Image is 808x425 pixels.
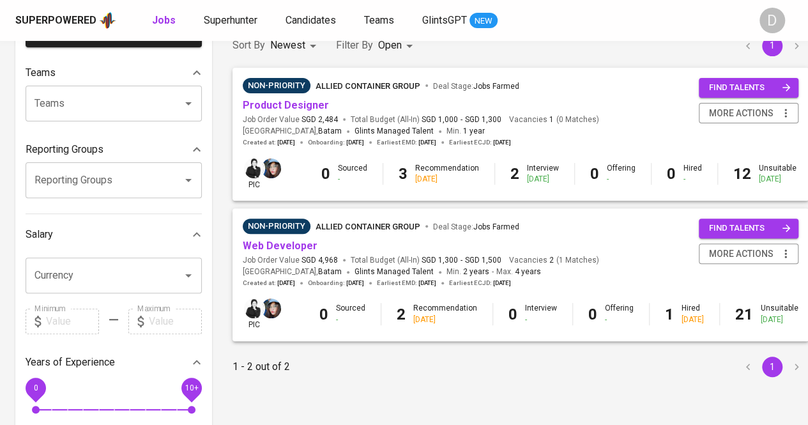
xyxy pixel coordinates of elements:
span: 2 years [463,267,489,276]
span: Min. [446,267,489,276]
div: Pending Client’s Feedback [243,78,310,93]
div: Open [378,34,417,58]
button: Open [179,267,197,284]
span: [DATE] [277,138,295,147]
a: Web Developer [243,240,317,252]
div: Recommendation [413,303,477,325]
span: Vacancies ( 1 Matches ) [509,255,599,266]
span: [DATE] [346,138,364,147]
span: SGD 1,300 [465,114,501,125]
div: - [338,174,367,185]
div: Teams [26,60,202,86]
img: app logo [99,11,116,30]
span: Earliest ECJD : [449,279,511,288]
span: [DATE] [277,279,295,288]
div: pic [243,297,265,330]
a: Jobs [152,13,178,29]
div: [DATE] [759,174,797,185]
span: [GEOGRAPHIC_DATA] , [243,125,342,138]
b: 1 [665,305,674,323]
span: Jobs Farmed [473,222,519,231]
div: Superpowered [15,13,96,28]
p: 1 - 2 out of 2 [232,359,290,375]
span: 1 year [463,127,485,135]
img: medwi@glints.com [244,298,264,318]
div: Unsuitable [759,163,797,185]
span: Allied Container Group [316,222,420,231]
span: - [461,255,462,266]
span: Non-Priority [243,220,310,233]
span: Earliest ECJD : [449,138,511,147]
div: Salary [26,222,202,247]
span: Total Budget (All-In) [351,114,501,125]
span: 10+ [185,383,198,392]
span: SGD 4,968 [301,255,338,266]
span: Allied Container Group [316,81,420,91]
span: Glints Managed Talent [354,267,434,276]
span: Earliest EMD : [377,279,436,288]
div: Pending Client’s Feedback, Sufficient Talents in Pipeline [243,219,310,234]
b: 2 [510,165,519,183]
b: 0 [667,165,676,183]
div: Unsuitable [761,303,798,325]
span: SGD 1,000 [422,114,458,125]
p: Years of Experience [26,355,115,370]
button: page 1 [762,357,782,377]
b: 12 [733,165,751,183]
button: more actions [699,243,798,265]
span: NEW [469,15,498,27]
div: Hired [683,163,702,185]
span: [DATE] [493,279,511,288]
span: Job Order Value [243,255,338,266]
div: Interview [525,303,557,325]
button: page 1 [762,36,782,56]
div: - [607,174,636,185]
a: Teams [364,13,397,29]
div: Offering [607,163,636,185]
p: Reporting Groups [26,142,103,157]
div: [DATE] [527,174,559,185]
span: SGD 2,484 [301,114,338,125]
div: Hired [682,303,704,325]
div: pic [243,157,265,190]
span: Batam [318,125,342,138]
div: Interview [527,163,559,185]
div: - [525,314,557,325]
b: 3 [399,165,408,183]
span: more actions [709,105,774,121]
span: Candidates [286,14,336,26]
span: Earliest EMD : [377,138,436,147]
span: Job Order Value [243,114,338,125]
span: Jobs Farmed [473,82,519,91]
input: Value [46,309,99,334]
button: Open [179,171,197,189]
img: diazagista@glints.com [261,298,281,318]
span: find talents [709,81,791,95]
span: find talents [709,221,791,236]
b: 0 [588,305,597,323]
div: Sourced [336,303,365,325]
button: find talents [699,219,798,238]
div: - [336,314,365,325]
div: Newest [270,34,321,58]
span: 0 [33,383,38,392]
a: Product Designer [243,99,329,111]
b: Jobs [152,14,176,26]
img: medwi@glints.com [244,158,264,178]
a: Superpoweredapp logo [15,11,116,30]
span: Superhunter [204,14,257,26]
b: 0 [508,305,517,323]
a: Candidates [286,13,339,29]
p: Salary [26,227,53,242]
span: Total Budget (All-In) [351,255,501,266]
span: Deal Stage : [433,82,519,91]
span: 2 [547,255,554,266]
span: [DATE] [418,279,436,288]
span: Max. [496,267,541,276]
span: [DATE] [493,138,511,147]
p: Teams [26,65,56,81]
div: [DATE] [682,314,704,325]
span: - [492,266,494,279]
div: - [683,174,702,185]
div: D [759,8,785,33]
